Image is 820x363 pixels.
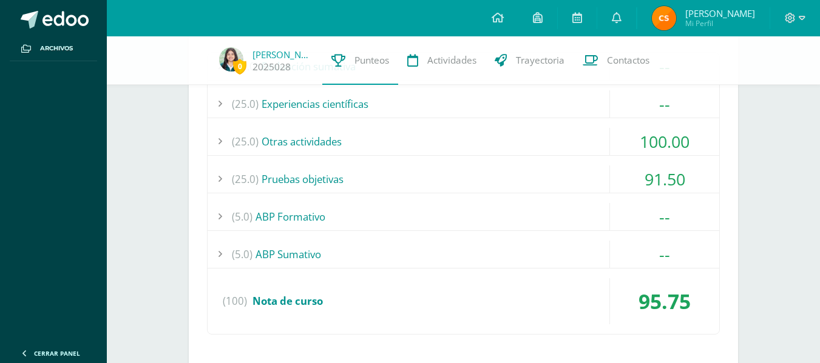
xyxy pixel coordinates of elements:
[232,90,259,118] span: (25.0)
[574,36,659,85] a: Contactos
[219,47,243,72] img: d9abd7a04bca839026e8d591fa2944fe.png
[233,59,246,74] span: 0
[208,203,719,230] div: ABP Formativo
[34,349,80,358] span: Cerrar panel
[10,36,97,61] a: Archivos
[208,128,719,155] div: Otras actividades
[610,165,719,193] div: 91.50
[208,241,719,268] div: ABP Sumativo
[398,36,486,85] a: Actividades
[610,128,719,155] div: 100.00
[232,128,259,155] span: (25.0)
[40,44,73,53] span: Archivos
[252,48,313,61] a: [PERSON_NAME]
[208,90,719,118] div: Experiencias científicas
[610,90,719,118] div: --
[486,36,574,85] a: Trayectoria
[685,18,755,28] span: Mi Perfil
[652,6,676,30] img: 236f60812479887bd343fffca26c79af.png
[232,241,252,268] span: (5.0)
[516,54,564,67] span: Trayectoria
[232,203,252,230] span: (5.0)
[610,203,719,230] div: --
[427,54,476,67] span: Actividades
[232,165,259,193] span: (25.0)
[208,165,719,193] div: Pruebas objetivas
[252,294,323,308] span: Nota de curso
[607,54,649,67] span: Contactos
[610,241,719,268] div: --
[610,278,719,324] div: 95.75
[223,278,247,324] span: (100)
[354,54,389,67] span: Punteos
[685,7,755,19] span: [PERSON_NAME]
[252,61,291,73] a: 2025028
[322,36,398,85] a: Punteos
